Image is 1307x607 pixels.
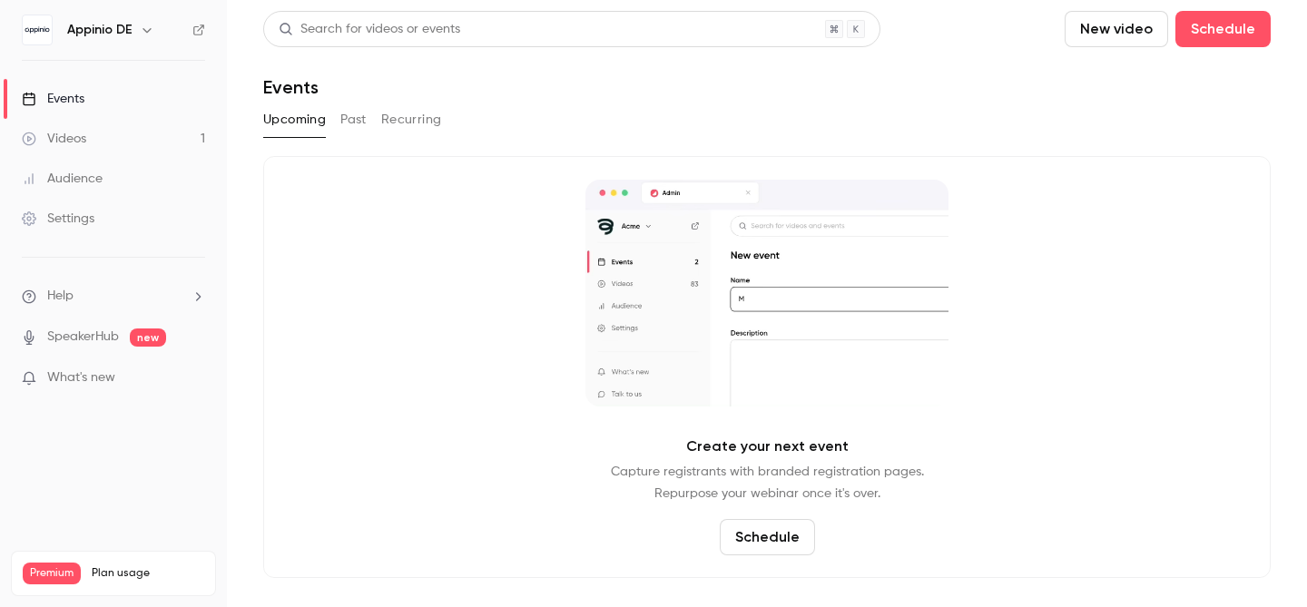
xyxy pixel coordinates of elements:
h1: Events [263,76,319,98]
button: Schedule [720,519,815,555]
span: new [130,328,166,347]
div: Events [22,90,84,108]
p: Capture registrants with branded registration pages. Repurpose your webinar once it's over. [611,461,924,504]
button: New video [1065,11,1168,47]
button: Past [340,105,367,134]
button: Schedule [1175,11,1271,47]
img: Appinio DE [23,15,52,44]
span: What's new [47,368,115,387]
a: SpeakerHub [47,328,119,347]
button: Recurring [381,105,442,134]
div: Settings [22,210,94,228]
div: Search for videos or events [279,20,460,39]
button: Upcoming [263,105,326,134]
div: Videos [22,130,86,148]
div: Audience [22,170,103,188]
p: Create your next event [686,436,849,457]
span: Premium [23,563,81,584]
span: Plan usage [92,566,204,581]
h6: Appinio DE [67,21,133,39]
span: Help [47,287,74,306]
li: help-dropdown-opener [22,287,205,306]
